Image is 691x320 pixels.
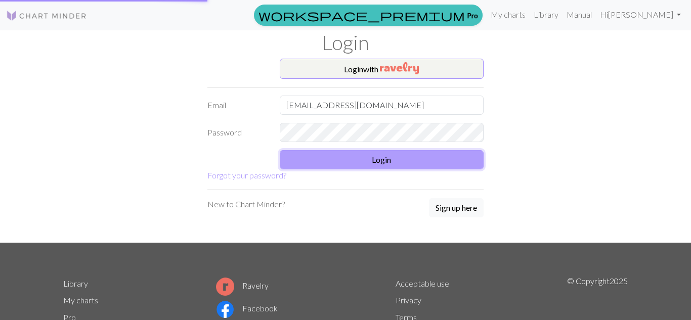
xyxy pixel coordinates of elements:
[596,5,685,25] a: Hi[PERSON_NAME]
[258,8,465,22] span: workspace_premium
[563,5,596,25] a: Manual
[207,170,286,180] a: Forgot your password?
[530,5,563,25] a: Library
[216,300,234,318] img: Facebook logo
[280,150,484,169] button: Login
[429,198,484,218] a: Sign up here
[429,198,484,217] button: Sign up here
[216,278,234,296] img: Ravelry logo
[254,5,483,26] a: Pro
[201,96,274,115] label: Email
[63,295,98,305] a: My charts
[396,295,421,305] a: Privacy
[6,10,87,22] img: Logo
[380,62,419,74] img: Ravelry
[216,303,278,313] a: Facebook
[57,30,634,55] h1: Login
[280,59,484,79] button: Loginwith
[63,279,88,288] a: Library
[487,5,530,25] a: My charts
[201,123,274,142] label: Password
[396,279,449,288] a: Acceptable use
[207,198,285,210] p: New to Chart Minder?
[216,281,269,290] a: Ravelry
